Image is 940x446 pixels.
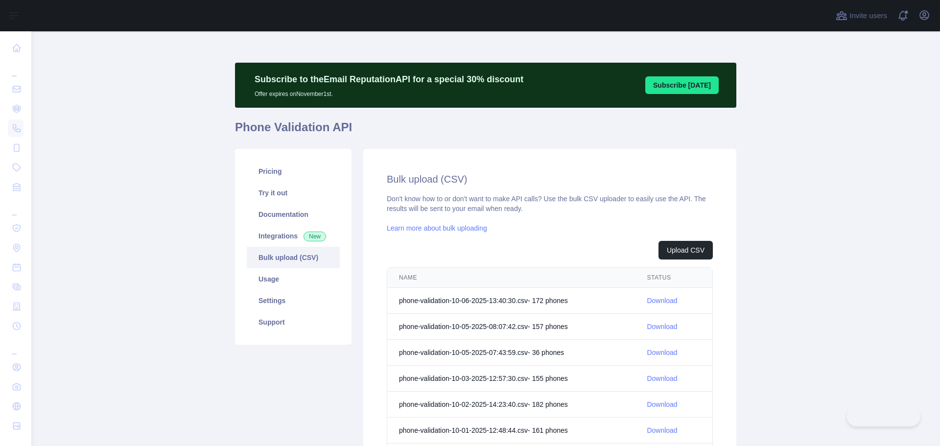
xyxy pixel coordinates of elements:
[387,418,635,444] td: phone-validation-10-01-2025-12:48:44.csv - 161 phone s
[645,76,719,94] button: Subscribe [DATE]
[8,59,23,78] div: ...
[247,182,340,204] a: Try it out
[647,375,677,382] a: Download
[255,72,523,86] p: Subscribe to the Email Reputation API for a special 30 % discount
[387,172,713,186] h2: Bulk upload (CSV)
[658,241,713,259] button: Upload CSV
[846,406,920,426] iframe: Toggle Customer Support
[247,204,340,225] a: Documentation
[647,400,677,408] a: Download
[255,86,523,98] p: Offer expires on November 1st.
[247,268,340,290] a: Usage
[247,311,340,333] a: Support
[8,337,23,356] div: ...
[235,119,736,143] h1: Phone Validation API
[387,288,635,314] td: phone-validation-10-06-2025-13:40:30.csv - 172 phone s
[647,323,677,330] a: Download
[387,268,635,288] th: NAME
[635,268,712,288] th: STATUS
[247,247,340,268] a: Bulk upload (CSV)
[387,340,635,366] td: phone-validation-10-05-2025-07:43:59.csv - 36 phone s
[849,10,887,22] span: Invite users
[8,198,23,217] div: ...
[647,349,677,356] a: Download
[834,8,889,23] button: Invite users
[387,392,635,418] td: phone-validation-10-02-2025-14:23:40.csv - 182 phone s
[247,225,340,247] a: Integrations New
[647,426,677,434] a: Download
[304,232,326,241] span: New
[247,161,340,182] a: Pricing
[387,224,487,232] a: Learn more about bulk uploading
[647,297,677,305] a: Download
[387,366,635,392] td: phone-validation-10-03-2025-12:57:30.csv - 155 phone s
[387,314,635,340] td: phone-validation-10-05-2025-08:07:42.csv - 157 phone s
[247,290,340,311] a: Settings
